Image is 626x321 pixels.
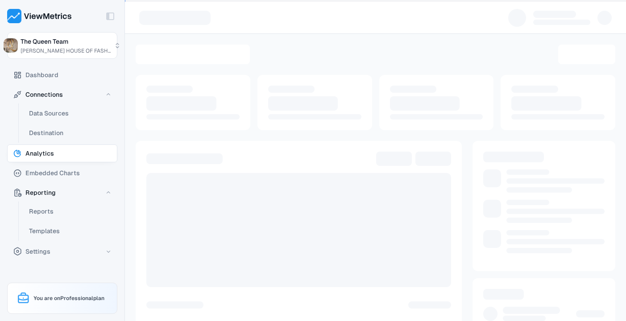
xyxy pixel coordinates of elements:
[7,144,117,162] button: Analytics
[29,128,63,138] span: Destination
[7,86,117,103] button: Connections
[25,70,58,80] span: Dashboard
[29,108,69,119] span: Data Sources
[23,202,118,220] button: Reports
[21,36,68,47] span: The Queen Team
[7,164,117,182] button: Embedded Charts
[23,124,118,142] button: Destination
[25,89,63,100] span: Connections
[7,9,72,23] img: ViewMetrics's logo with text
[21,47,111,55] span: [PERSON_NAME] HOUSE OF FASH...
[23,222,118,240] button: Templates
[7,66,117,84] button: Dashboard
[25,148,54,159] span: Analytics
[4,38,18,53] img: The Queen Team
[7,243,117,260] button: Settings
[25,246,50,257] span: Settings
[25,187,56,198] span: Reporting
[23,104,118,122] button: Data Sources
[25,168,80,178] span: Embedded Charts
[29,206,54,217] span: Reports
[17,290,108,306] h3: You are on Professional plan
[7,184,117,202] button: Reporting
[29,226,60,236] span: Templates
